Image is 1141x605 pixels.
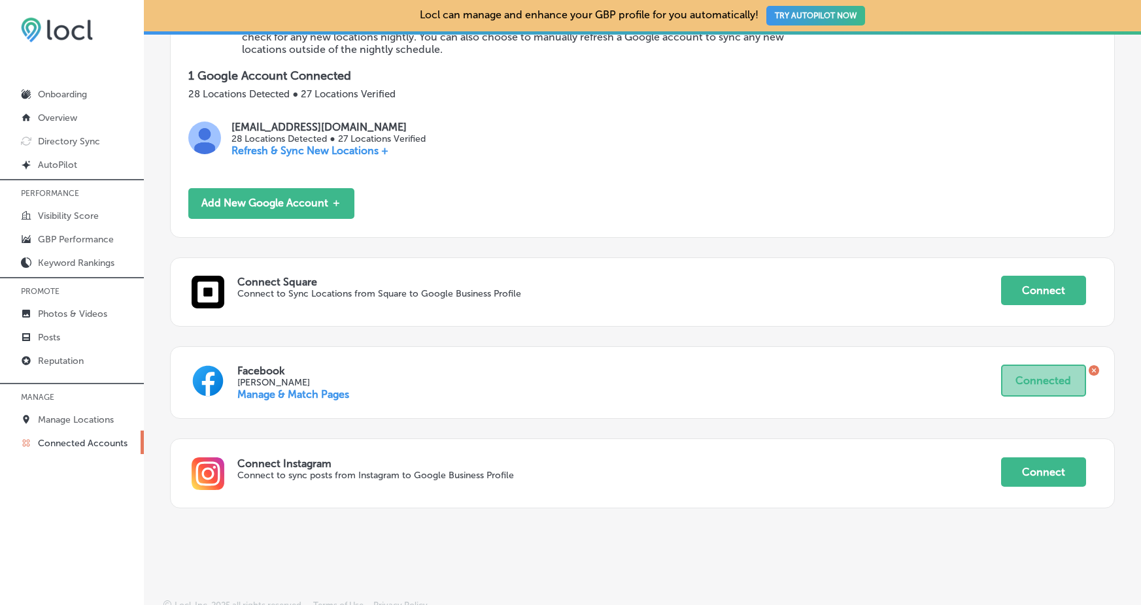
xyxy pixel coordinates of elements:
p: Connect Square [237,276,1001,288]
p: 28 Locations Detected ● 27 Locations Verified [231,133,425,144]
p: Connect to Sync Locations from Square to Google Business Profile [237,288,848,299]
p: AutoPilot [38,159,77,171]
p: Connected Accounts [38,438,128,449]
a: Manage & Match Pages [237,388,349,401]
p: [PERSON_NAME] [237,377,1001,388]
p: Connect to sync posts from Instagram to Google Business Profile [237,470,848,481]
p: Directory Sync [38,136,100,147]
p: Refresh & Sync New Locations + [231,144,425,157]
p: Overview [38,112,77,123]
button: Connect [1001,276,1086,305]
p: Reputation [38,355,84,367]
p: Facebook [237,365,1001,377]
p: GBP Performance [38,234,114,245]
p: 1 Google Account Connected [188,69,1097,83]
p: Onboarding [38,89,87,100]
button: Add New Google Account ＋ [188,188,354,219]
img: 6efc1275baa40be7c98c3b36c6bfde44.png [21,17,93,42]
p: 28 Locations Detected ● 27 Locations Verified [188,88,1097,100]
p: Visibility Score [38,210,99,221]
p: Posts [38,332,60,343]
button: Connected [1001,365,1086,397]
p: [EMAIL_ADDRESS][DOMAIN_NAME] [231,121,425,133]
p: Connect Instagram [237,457,1001,470]
button: TRY AUTOPILOT NOW [766,6,865,25]
p: Manage Locations [38,414,114,425]
p: Photos & Videos [38,308,107,319]
button: Connect [1001,457,1086,487]
p: Keyword Rankings [38,257,114,269]
p: You can connect one or multiple Google accounts to use with Locl. Once an account is connected, L... [242,18,797,56]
